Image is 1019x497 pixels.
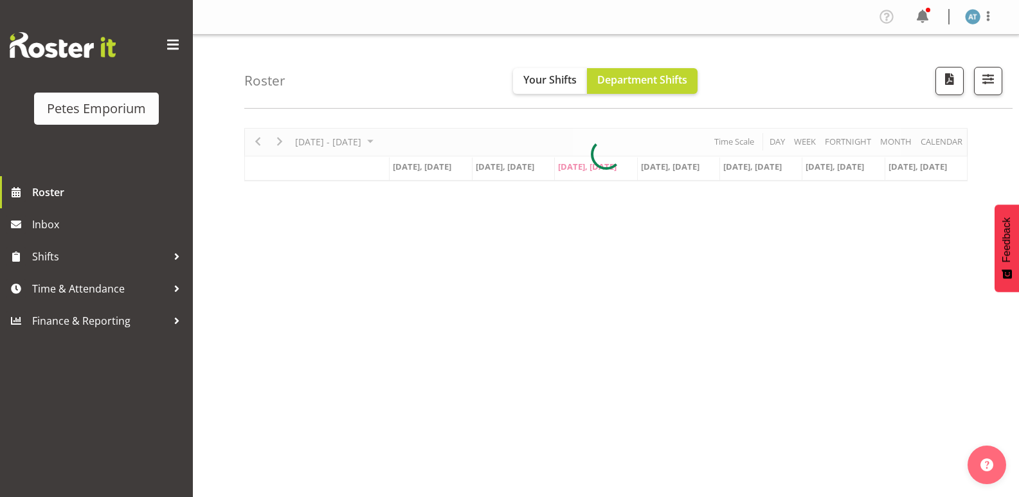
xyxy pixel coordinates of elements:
button: Department Shifts [587,68,698,94]
button: Filter Shifts [974,67,1002,95]
span: Roster [32,183,186,202]
span: Inbox [32,215,186,234]
button: Your Shifts [513,68,587,94]
span: Time & Attendance [32,279,167,298]
span: Finance & Reporting [32,311,167,330]
div: Petes Emporium [47,99,146,118]
button: Feedback - Show survey [995,204,1019,292]
span: Shifts [32,247,167,266]
span: Department Shifts [597,73,687,87]
button: Download a PDF of the roster according to the set date range. [935,67,964,95]
span: Your Shifts [523,73,577,87]
img: alex-micheal-taniwha5364.jpg [965,9,980,24]
img: help-xxl-2.png [980,458,993,471]
img: Rosterit website logo [10,32,116,58]
span: Feedback [1001,217,1013,262]
h4: Roster [244,73,285,88]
